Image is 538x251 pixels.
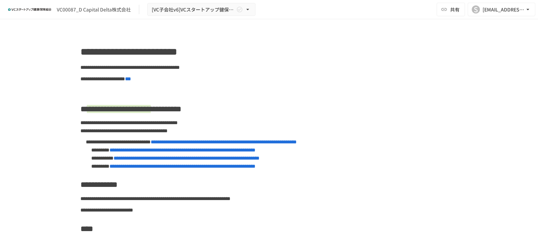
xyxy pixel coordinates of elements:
button: 共有 [437,3,465,16]
button: S[EMAIL_ADDRESS][DOMAIN_NAME] [468,3,535,16]
div: S [472,5,480,13]
span: 共有 [450,6,460,13]
button: [VC子会社v6]VCスタートアップ健保への加入申請手続き [147,3,255,16]
div: VC00087_D Capital Delta株式会社 [57,6,131,13]
img: ZDfHsVrhrXUoWEWGWYf8C4Fv4dEjYTEDCNvmL73B7ox [8,4,51,15]
div: [EMAIL_ADDRESS][DOMAIN_NAME] [483,5,524,14]
span: [VC子会社v6]VCスタートアップ健保への加入申請手続き [152,5,235,14]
